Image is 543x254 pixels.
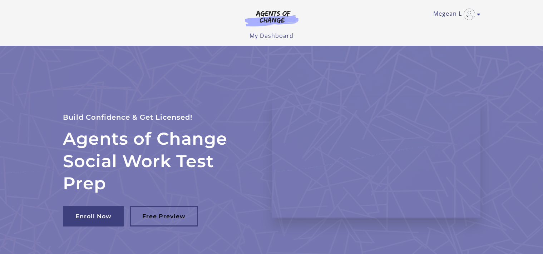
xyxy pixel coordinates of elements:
[237,10,306,26] img: Agents of Change Logo
[63,111,255,123] p: Build Confidence & Get Licensed!
[130,206,198,226] a: Free Preview
[250,32,293,40] a: My Dashboard
[433,9,477,20] a: Toggle menu
[63,206,124,226] a: Enroll Now
[63,128,255,194] h2: Agents of Change Social Work Test Prep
